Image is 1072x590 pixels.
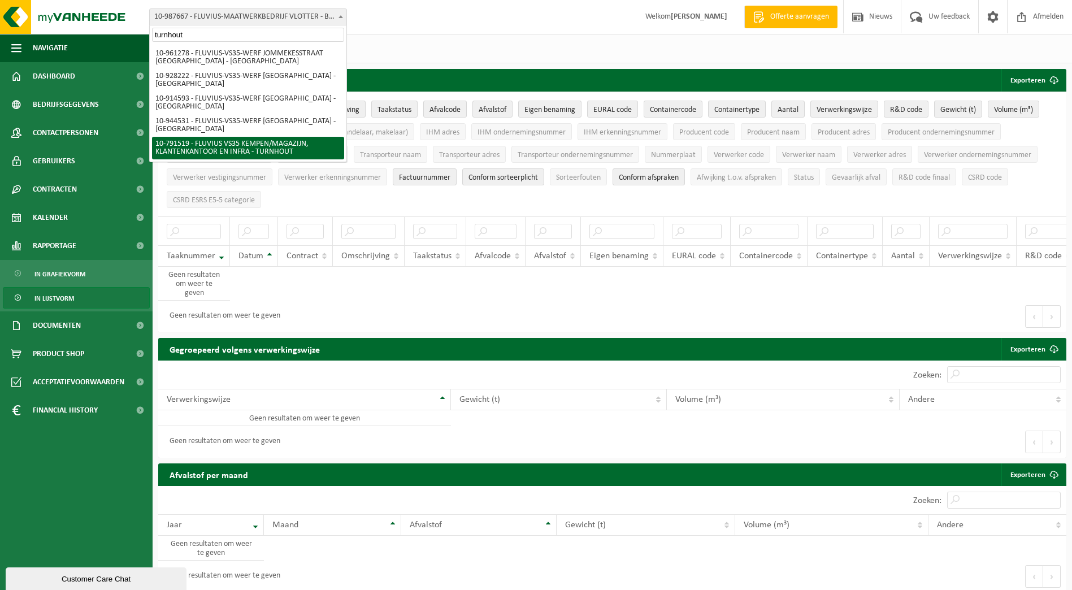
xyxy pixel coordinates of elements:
button: Volume (m³)Volume (m³): Activate to sort [988,101,1039,118]
span: Aantal [778,106,798,114]
strong: [PERSON_NAME] [671,12,727,21]
span: EURAL code [672,251,716,261]
span: Containertype [816,251,868,261]
button: SorteerfoutenSorteerfouten: Activate to sort [550,168,607,185]
h2: Gegroepeerd volgens verwerkingswijze [158,338,331,360]
li: 10-961278 - FLUVIUS-VS35-WERF JOMMEKESSTRAAT [GEOGRAPHIC_DATA] - [GEOGRAPHIC_DATA] [152,46,344,69]
button: Previous [1025,305,1043,328]
span: In grafiekvorm [34,263,85,285]
span: Producent adres [818,128,870,137]
span: Verwerker naam [782,151,835,159]
span: Kalender [33,203,68,232]
span: R&D code [1025,251,1062,261]
span: Conform sorteerplicht [468,173,538,182]
a: Exporteren [1001,338,1065,361]
button: Producent adresProducent adres: Activate to sort [811,123,876,140]
span: Gewicht (t) [940,106,976,114]
span: Datum [238,251,263,261]
span: 10-987667 - FLUVIUS-MAATWERKBEDRIJF VLOTTER - BOOM [149,8,347,25]
button: Producent naamProducent naam: Activate to sort [741,123,806,140]
button: Transporteur ondernemingsnummerTransporteur ondernemingsnummer : Activate to sort [511,146,639,163]
button: IHM ondernemingsnummerIHM ondernemingsnummer: Activate to sort [471,123,572,140]
button: R&D codeR&amp;D code: Activate to sort [884,101,928,118]
span: Afvalstof [479,106,506,114]
span: Producent code [679,128,729,137]
button: Verwerker naamVerwerker naam: Activate to sort [776,146,841,163]
button: R&D code finaalR&amp;D code finaal: Activate to sort [892,168,956,185]
span: IHM erkenningsnummer [584,128,661,137]
button: Previous [1025,431,1043,453]
span: Omschrijving [341,251,390,261]
span: Jaar [167,520,182,530]
button: Producent ondernemingsnummerProducent ondernemingsnummer: Activate to sort [882,123,1001,140]
div: Geen resultaten om weer te geven [164,432,280,452]
span: Taakstatus [413,251,452,261]
span: Afvalcode [475,251,511,261]
button: Verwerker adresVerwerker adres: Activate to sort [847,146,912,163]
span: Verwerker vestigingsnummer [173,173,266,182]
button: IHM adresIHM adres: Activate to sort [420,123,466,140]
span: Containertype [714,106,759,114]
button: FactuurnummerFactuurnummer: Activate to sort [393,168,457,185]
span: Eigen benaming [524,106,575,114]
span: Afvalcode [429,106,461,114]
div: Geen resultaten om weer te geven [164,566,280,587]
span: Taaknummer [167,251,215,261]
button: IHM erkenningsnummerIHM erkenningsnummer: Activate to sort [578,123,667,140]
button: Eigen benamingEigen benaming: Activate to sort [518,101,581,118]
span: Financial History [33,396,98,424]
button: Previous [1025,565,1043,588]
a: Offerte aanvragen [744,6,837,28]
span: Offerte aanvragen [767,11,832,23]
span: Sorteerfouten [556,173,601,182]
button: Next [1043,565,1061,588]
span: Taakstatus [377,106,411,114]
span: Eigen benaming [589,251,649,261]
span: Verwerker ondernemingsnummer [924,151,1031,159]
div: Geen resultaten om weer te geven [164,306,280,327]
button: Transporteur adresTransporteur adres: Activate to sort [433,146,506,163]
span: Afvalstof [534,251,566,261]
td: Geen resultaten om weer te geven [158,267,230,301]
span: Containercode [739,251,793,261]
li: 10-928222 - FLUVIUS-VS35-WERF [GEOGRAPHIC_DATA] - [GEOGRAPHIC_DATA] [152,69,344,92]
button: Next [1043,305,1061,328]
a: In grafiekvorm [3,263,150,284]
button: AfvalstofAfvalstof: Activate to sort [472,101,513,118]
span: Maand [272,520,298,530]
span: Conform afspraken [619,173,679,182]
span: R&D code finaal [899,173,950,182]
button: Conform sorteerplicht : Activate to sort [462,168,544,185]
span: Gewicht (t) [565,520,606,530]
button: Exporteren [1001,69,1065,92]
button: Next [1043,431,1061,453]
button: Gevaarlijk afval : Activate to sort [826,168,887,185]
button: NummerplaatNummerplaat: Activate to sort [645,146,702,163]
span: Transporteur adres [439,151,500,159]
span: Acceptatievoorwaarden [33,368,124,396]
span: Volume (m³) [675,395,721,404]
span: Product Shop [33,340,84,368]
span: Transporteur naam [360,151,421,159]
span: EURAL code [593,106,632,114]
button: Producent codeProducent code: Activate to sort [673,123,735,140]
button: StatusStatus: Activate to sort [788,168,820,185]
span: Containercode [650,106,696,114]
span: 10-987667 - FLUVIUS-MAATWERKBEDRIJF VLOTTER - BOOM [150,9,346,25]
h2: Afvalstof per maand [158,463,259,485]
span: Dashboard [33,62,75,90]
li: 10-914593 - FLUVIUS-VS35-WERF [GEOGRAPHIC_DATA] - [GEOGRAPHIC_DATA] [152,92,344,114]
button: Conform afspraken : Activate to sort [613,168,685,185]
button: Verwerker ondernemingsnummerVerwerker ondernemingsnummer: Activate to sort [918,146,1038,163]
span: Verwerkingswijze [938,251,1002,261]
button: Verwerker codeVerwerker code: Activate to sort [708,146,770,163]
span: R&D code [890,106,922,114]
button: TaakstatusTaakstatus: Activate to sort [371,101,418,118]
span: Andere [908,395,935,404]
span: CSRD code [968,173,1002,182]
button: ContainercodeContainercode: Activate to sort [644,101,702,118]
span: Andere [937,520,964,530]
span: Volume (m³) [994,106,1033,114]
button: CSRD codeCSRD code: Activate to sort [962,168,1008,185]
